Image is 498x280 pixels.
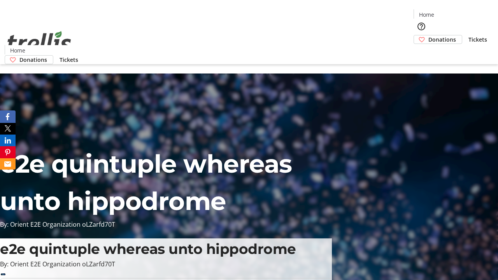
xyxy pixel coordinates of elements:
span: Home [10,46,25,54]
span: Tickets [60,56,78,64]
a: Donations [5,55,53,64]
a: Tickets [462,35,493,44]
button: Help [414,19,429,34]
a: Home [414,10,439,19]
a: Donations [414,35,462,44]
button: Cart [414,44,429,59]
span: Tickets [468,35,487,44]
span: Donations [19,56,47,64]
img: Orient E2E Organization oLZarfd70T's Logo [5,23,74,61]
span: Home [419,10,434,19]
a: Tickets [53,56,84,64]
span: Donations [428,35,456,44]
a: Home [5,46,30,54]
